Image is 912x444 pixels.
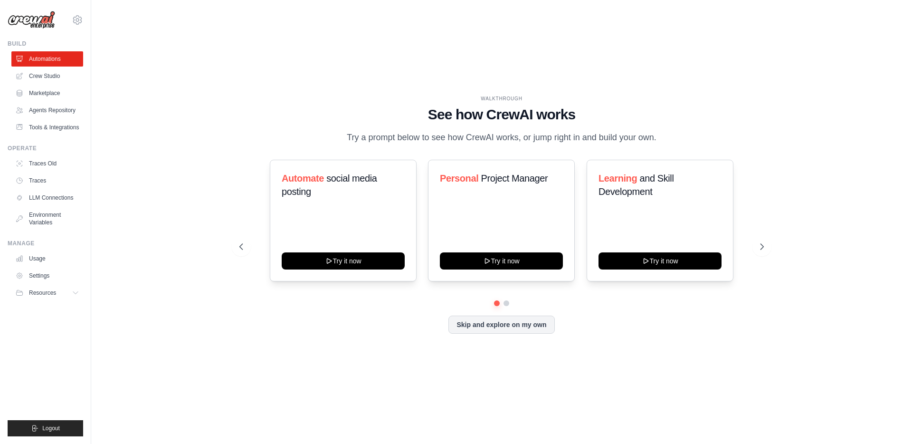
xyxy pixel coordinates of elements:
button: Try it now [598,252,722,270]
span: Project Manager [481,173,548,183]
a: Tools & Integrations [11,120,83,135]
span: Personal [440,173,478,183]
span: Automate [282,173,324,183]
span: Resources [29,289,56,297]
div: Operate [8,145,83,152]
button: Try it now [282,252,405,270]
span: and Skill Development [598,173,674,197]
a: Marketplace [11,86,83,101]
a: Environment Variables [11,207,83,230]
a: Automations [11,51,83,67]
span: Logout [42,425,60,432]
button: Skip and explore on my own [448,316,554,334]
p: Try a prompt below to see how CrewAI works, or jump right in and build your own. [342,131,661,145]
img: Logo [8,11,55,29]
span: Learning [598,173,637,183]
button: Logout [8,420,83,436]
div: Manage [8,240,83,247]
a: Agents Repository [11,103,83,118]
button: Resources [11,285,83,300]
a: Settings [11,268,83,283]
a: Traces [11,173,83,188]
a: LLM Connections [11,190,83,205]
button: Try it now [440,252,563,270]
a: Traces Old [11,156,83,171]
span: social media posting [282,173,377,197]
a: Usage [11,251,83,266]
div: Build [8,40,83,48]
div: WALKTHROUGH [239,95,764,102]
a: Crew Studio [11,68,83,84]
h1: See how CrewAI works [239,106,764,123]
